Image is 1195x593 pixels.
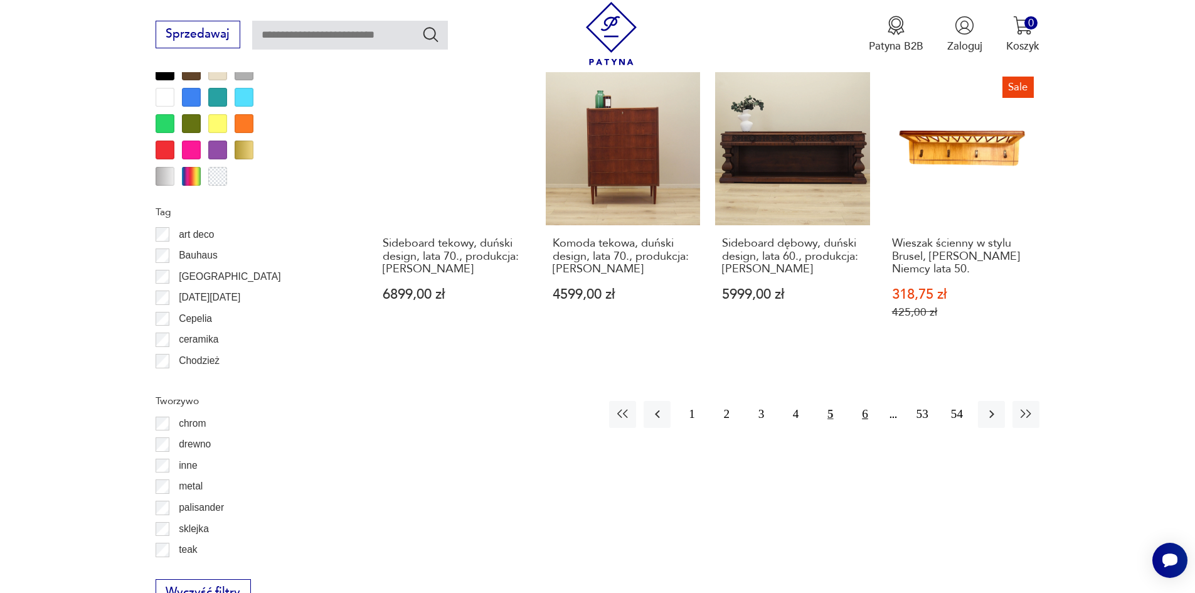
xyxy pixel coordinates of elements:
img: Ikona medalu [886,16,906,35]
p: 6899,00 zł [383,288,524,301]
button: 4 [782,401,809,428]
p: [DATE][DATE] [179,289,240,306]
p: Tworzywo [156,393,340,409]
p: art deco [179,227,214,243]
p: metal [179,478,203,494]
img: Ikonka użytkownika [955,16,974,35]
h3: Wieszak ścienny w stylu Brusel, [PERSON_NAME] Niemcy lata 50. [892,237,1033,275]
p: palisander [179,500,224,516]
img: Patyna - sklep z meblami i dekoracjami vintage [580,2,643,65]
h3: Komoda tekowa, duński design, lata 70., produkcja: [PERSON_NAME] [553,237,694,275]
button: 53 [909,401,936,428]
p: 4599,00 zł [553,288,694,301]
p: drewno [179,436,211,452]
a: SaleWieszak ścienny w stylu Brusel, Rudi Volket Niemcy lata 50.Wieszak ścienny w stylu Brusel, [P... [885,71,1040,348]
button: Szukaj [422,25,440,43]
p: ceramika [179,331,218,348]
a: Sideboard tekowy, duński design, lata 70., produkcja: DaniaSideboard tekowy, duński design, lata ... [376,71,531,348]
p: Cepelia [179,311,212,327]
iframe: Smartsupp widget button [1152,543,1187,578]
button: 5 [817,401,844,428]
button: 3 [748,401,775,428]
p: Koszyk [1006,39,1039,53]
a: Sideboard dębowy, duński design, lata 60., produkcja: DaniaSideboard dębowy, duński design, lata ... [715,71,870,348]
a: Sprzedawaj [156,30,240,40]
h3: Sideboard dębowy, duński design, lata 60., produkcja: [PERSON_NAME] [722,237,863,275]
button: Sprzedawaj [156,21,240,48]
p: inne [179,457,197,474]
p: Bauhaus [179,247,218,264]
button: 2 [713,401,740,428]
button: 1 [678,401,705,428]
button: 54 [943,401,970,428]
p: 5999,00 zł [722,288,863,301]
p: [GEOGRAPHIC_DATA] [179,269,280,285]
button: Patyna B2B [869,16,923,53]
p: sklejka [179,521,209,537]
p: Patyna B2B [869,39,923,53]
p: tworzywo sztuczne [179,563,261,579]
p: Zaloguj [947,39,982,53]
h3: Sideboard tekowy, duński design, lata 70., produkcja: [PERSON_NAME] [383,237,524,275]
a: Ikona medaluPatyna B2B [869,16,923,53]
p: chrom [179,415,206,432]
img: Ikona koszyka [1013,16,1033,35]
p: Tag [156,204,340,220]
a: Komoda tekowa, duński design, lata 70., produkcja: DaniaKomoda tekowa, duński design, lata 70., p... [546,71,701,348]
p: 318,75 zł [892,288,1033,301]
div: 0 [1024,16,1038,29]
button: 0Koszyk [1006,16,1039,53]
button: 6 [851,401,878,428]
button: Zaloguj [947,16,982,53]
p: Chodzież [179,353,220,369]
p: teak [179,542,197,558]
p: 425,00 zł [892,306,1033,319]
p: Ćmielów [179,374,216,390]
